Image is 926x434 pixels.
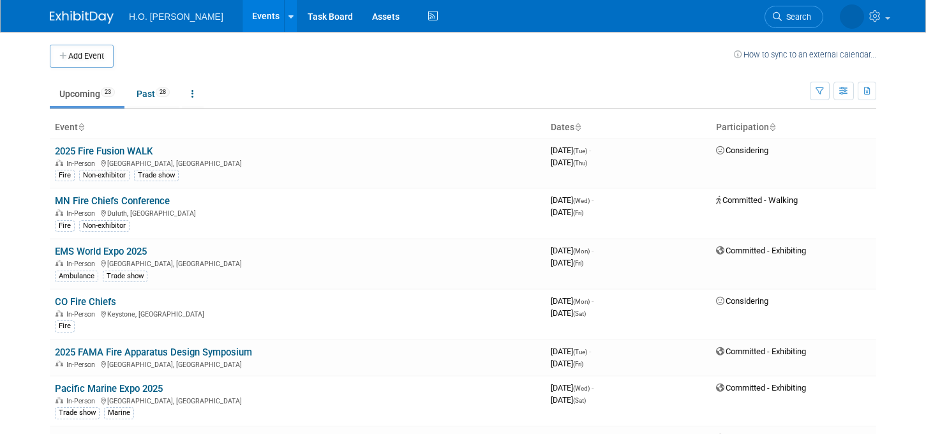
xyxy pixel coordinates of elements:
[50,11,114,24] img: ExhibitDay
[551,359,583,368] span: [DATE]
[551,207,583,217] span: [DATE]
[127,82,179,106] a: Past28
[716,246,806,255] span: Committed - Exhibiting
[156,87,170,97] span: 28
[55,395,541,405] div: [GEOGRAPHIC_DATA], [GEOGRAPHIC_DATA]
[573,248,590,255] span: (Mon)
[782,12,811,22] span: Search
[55,320,75,332] div: Fire
[55,296,116,308] a: CO Fire Chiefs
[56,310,63,317] img: In-Person Event
[551,246,594,255] span: [DATE]
[573,260,583,267] span: (Fri)
[573,310,586,317] span: (Sat)
[551,308,586,318] span: [DATE]
[79,220,130,232] div: Non-exhibitor
[55,220,75,232] div: Fire
[592,195,594,205] span: -
[551,158,587,167] span: [DATE]
[101,87,115,97] span: 23
[573,385,590,392] span: (Wed)
[66,310,99,318] span: In-Person
[551,296,594,306] span: [DATE]
[50,82,124,106] a: Upcoming23
[55,308,541,318] div: Keystone, [GEOGRAPHIC_DATA]
[573,348,587,355] span: (Tue)
[716,195,798,205] span: Committed - Walking
[78,122,84,132] a: Sort by Event Name
[716,347,806,356] span: Committed - Exhibiting
[55,383,163,394] a: Pacific Marine Expo 2025
[56,160,63,166] img: In-Person Event
[56,209,63,216] img: In-Person Event
[66,160,99,168] span: In-Person
[716,383,806,393] span: Committed - Exhibiting
[589,347,591,356] span: -
[573,361,583,368] span: (Fri)
[840,4,864,29] img: Ryan Rollins
[573,298,590,305] span: (Mon)
[104,407,134,419] div: Marine
[551,383,594,393] span: [DATE]
[50,117,546,138] th: Event
[55,258,541,268] div: [GEOGRAPHIC_DATA], [GEOGRAPHIC_DATA]
[769,122,775,132] a: Sort by Participation Type
[50,45,114,68] button: Add Event
[551,347,591,356] span: [DATE]
[56,361,63,367] img: In-Person Event
[66,209,99,218] span: In-Person
[66,361,99,369] span: In-Person
[66,260,99,268] span: In-Person
[55,170,75,181] div: Fire
[103,271,147,282] div: Trade show
[55,146,153,157] a: 2025 Fire Fusion WALK
[573,147,587,154] span: (Tue)
[573,397,586,404] span: (Sat)
[573,160,587,167] span: (Thu)
[589,146,591,155] span: -
[551,195,594,205] span: [DATE]
[66,397,99,405] span: In-Person
[551,258,583,267] span: [DATE]
[546,117,711,138] th: Dates
[551,146,591,155] span: [DATE]
[551,395,586,405] span: [DATE]
[734,50,876,59] a: How to sync to an external calendar...
[765,6,823,28] a: Search
[573,197,590,204] span: (Wed)
[55,195,170,207] a: MN Fire Chiefs Conference
[134,170,179,181] div: Trade show
[592,296,594,306] span: -
[56,397,63,403] img: In-Person Event
[55,347,252,358] a: 2025 FAMA Fire Apparatus Design Symposium
[55,207,541,218] div: Duluth, [GEOGRAPHIC_DATA]
[592,246,594,255] span: -
[55,407,100,419] div: Trade show
[716,146,768,155] span: Considering
[711,117,876,138] th: Participation
[55,359,541,369] div: [GEOGRAPHIC_DATA], [GEOGRAPHIC_DATA]
[56,260,63,266] img: In-Person Event
[716,296,768,306] span: Considering
[573,209,583,216] span: (Fri)
[592,383,594,393] span: -
[574,122,581,132] a: Sort by Start Date
[55,158,541,168] div: [GEOGRAPHIC_DATA], [GEOGRAPHIC_DATA]
[55,246,147,257] a: EMS World Expo 2025
[55,271,98,282] div: Ambulance
[79,170,130,181] div: Non-exhibitor
[129,11,223,22] span: H.O. [PERSON_NAME]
